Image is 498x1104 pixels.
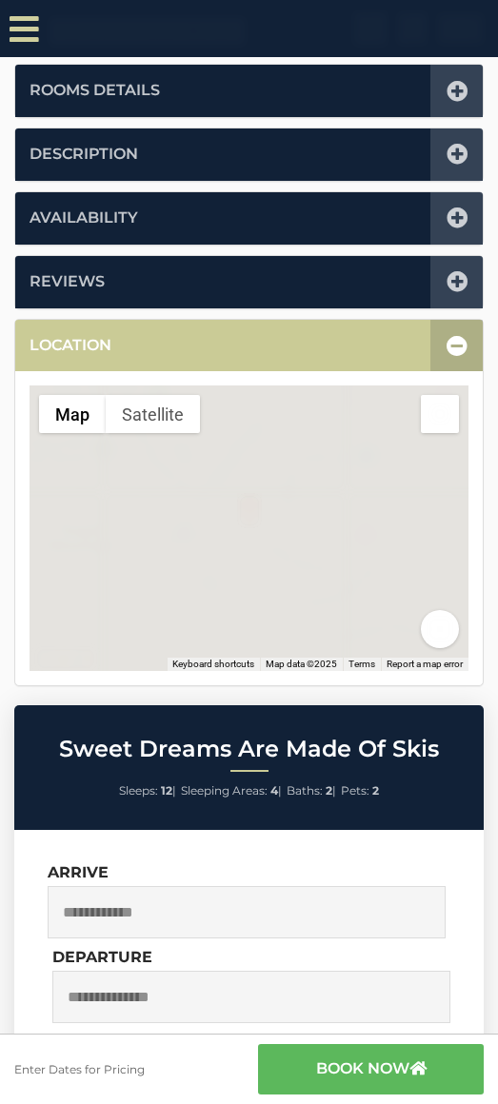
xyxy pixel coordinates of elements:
[30,271,105,293] a: Reviews
[387,659,463,669] a: Report a map error
[49,17,246,46] img: Khaki-logo.png
[372,783,379,798] strong: 2
[353,11,388,46] img: search-regular.svg
[19,737,479,761] h2: Sweet Dreams Are Made Of Skis
[181,779,282,803] li: |
[30,335,111,357] a: Location
[266,659,337,669] span: Map data ©2025
[181,783,268,798] span: Sleeping Areas:
[172,658,254,671] button: Keyboard shortcuts
[287,783,323,798] span: Baths:
[421,610,459,648] button: Map camera controls
[52,948,152,966] label: Departure
[421,395,459,433] button: Toggle fullscreen view
[48,1033,114,1051] label: Guests:
[161,783,172,798] strong: 12
[392,12,432,45] a: [PHONE_NUMBER]
[14,1061,145,1077] span: Enter Dates for Pricing
[326,783,332,798] strong: 2
[270,783,278,798] strong: 4
[119,783,158,798] span: Sleeps:
[106,395,200,433] button: Show satellite imagery
[30,144,138,166] a: Description
[287,779,336,803] li: |
[258,1044,484,1094] button: book now
[30,80,160,102] a: Rooms Details
[34,646,97,671] a: Open this area in Google Maps (opens a new window)
[119,779,176,803] li: |
[30,207,138,229] a: Availability
[39,395,106,433] button: Show street map
[237,493,262,528] div: Sweet Dreams Are Made Of Skis
[34,646,97,671] img: Google
[48,863,109,881] label: Arrive
[349,659,375,669] a: Terms
[341,783,369,798] span: Pets:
